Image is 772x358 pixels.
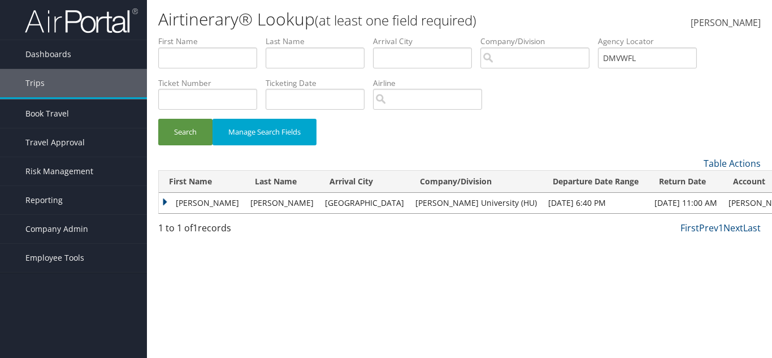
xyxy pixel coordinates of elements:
[704,157,761,170] a: Table Actions
[25,157,93,186] span: Risk Management
[480,36,598,47] label: Company/Division
[691,16,761,29] span: [PERSON_NAME]
[159,193,245,213] td: [PERSON_NAME]
[158,119,212,145] button: Search
[691,6,761,41] a: [PERSON_NAME]
[25,69,45,97] span: Trips
[543,171,649,193] th: Departure Date Range: activate to sort column ascending
[718,222,723,234] a: 1
[680,222,699,234] a: First
[649,193,723,213] td: [DATE] 11:00 AM
[410,171,543,193] th: Company/Division
[699,222,718,234] a: Prev
[25,186,63,214] span: Reporting
[158,77,266,89] label: Ticket Number
[649,171,723,193] th: Return Date: activate to sort column ascending
[315,11,476,29] small: (at least one field required)
[319,193,410,213] td: [GEOGRAPHIC_DATA]
[319,171,410,193] th: Arrival City: activate to sort column ascending
[158,7,560,31] h1: Airtinerary® Lookup
[373,77,491,89] label: Airline
[25,100,69,128] span: Book Travel
[193,222,198,234] span: 1
[245,193,319,213] td: [PERSON_NAME]
[25,215,88,243] span: Company Admin
[158,221,296,240] div: 1 to 1 of records
[159,171,245,193] th: First Name: activate to sort column descending
[158,36,266,47] label: First Name
[212,119,316,145] button: Manage Search Fields
[723,222,743,234] a: Next
[743,222,761,234] a: Last
[266,77,373,89] label: Ticketing Date
[245,171,319,193] th: Last Name: activate to sort column ascending
[25,40,71,68] span: Dashboards
[598,36,705,47] label: Agency Locator
[25,244,84,272] span: Employee Tools
[266,36,373,47] label: Last Name
[373,36,480,47] label: Arrival City
[410,193,543,213] td: [PERSON_NAME] University (HU)
[25,128,85,157] span: Travel Approval
[543,193,649,213] td: [DATE] 6:40 PM
[25,7,138,34] img: airportal-logo.png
